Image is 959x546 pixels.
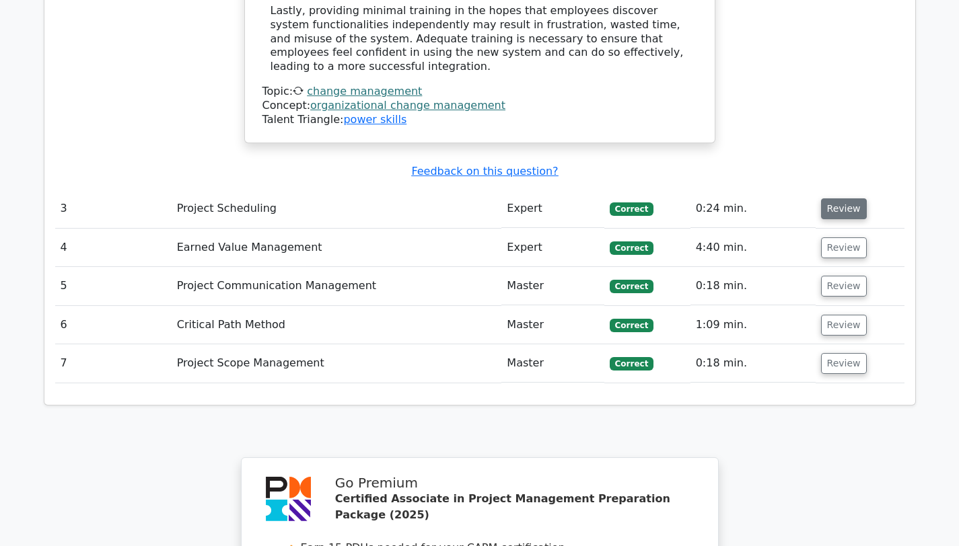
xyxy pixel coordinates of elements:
[690,229,816,267] td: 4:40 min.
[55,344,172,383] td: 7
[262,85,697,126] div: Talent Triangle:
[55,229,172,267] td: 4
[172,267,502,305] td: Project Communication Management
[262,99,697,113] div: Concept:
[343,113,406,126] a: power skills
[501,344,604,383] td: Master
[610,357,653,370] span: Correct
[821,198,867,219] button: Review
[501,267,604,305] td: Master
[821,315,867,336] button: Review
[307,85,422,97] a: change management
[821,237,867,258] button: Review
[172,190,502,228] td: Project Scheduling
[55,306,172,344] td: 6
[821,353,867,374] button: Review
[501,306,604,344] td: Master
[821,276,867,297] button: Review
[310,99,505,112] a: organizational change management
[411,165,558,178] a: Feedback on this question?
[610,319,653,332] span: Correct
[690,190,816,228] td: 0:24 min.
[55,190,172,228] td: 3
[501,229,604,267] td: Expert
[690,344,816,383] td: 0:18 min.
[501,190,604,228] td: Expert
[172,306,502,344] td: Critical Path Method
[690,306,816,344] td: 1:09 min.
[610,280,653,293] span: Correct
[262,85,697,99] div: Topic:
[610,202,653,216] span: Correct
[172,229,502,267] td: Earned Value Management
[55,267,172,305] td: 5
[610,241,653,255] span: Correct
[690,267,816,305] td: 0:18 min.
[172,344,502,383] td: Project Scope Management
